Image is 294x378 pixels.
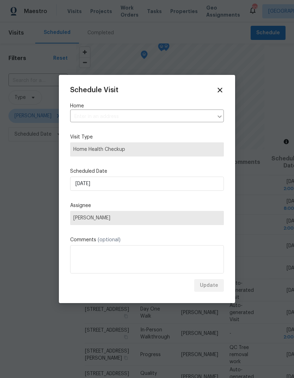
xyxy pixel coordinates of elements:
[70,202,224,209] label: Assignee
[73,215,221,221] span: [PERSON_NAME]
[73,146,221,153] span: Home Health Checkup
[70,111,213,122] input: Enter in an address
[70,87,118,94] span: Schedule Visit
[70,168,224,175] label: Scheduled Date
[70,177,224,191] input: M/D/YYYY
[98,237,121,242] span: (optional)
[70,134,224,141] label: Visit Type
[216,86,224,94] span: Close
[70,236,224,243] label: Comments
[70,102,224,110] label: Home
